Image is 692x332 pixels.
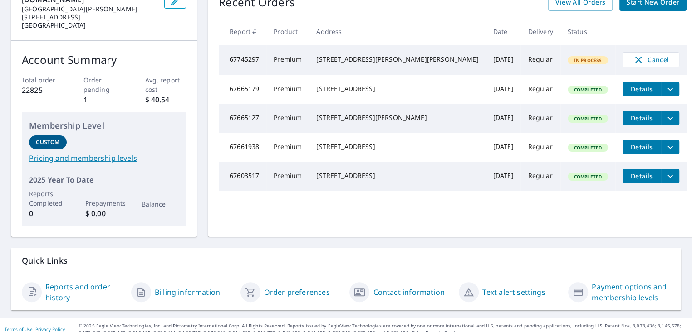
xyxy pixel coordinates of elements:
p: $ 0.00 [85,208,123,219]
span: Details [628,143,655,151]
button: filesDropdownBtn-67661938 [661,140,679,154]
button: Cancel [623,52,679,67]
th: Product [266,18,309,45]
td: [DATE] [486,133,521,162]
td: 67603517 [219,162,266,191]
span: Completed [569,87,607,93]
th: Report # [219,18,266,45]
span: Details [628,114,655,122]
td: 67745297 [219,45,266,75]
span: Details [628,85,655,93]
td: Premium [266,133,309,162]
p: 22825 [22,85,63,96]
td: Premium [266,75,309,104]
button: filesDropdownBtn-67665179 [661,82,679,96]
p: Membership Level [29,120,179,132]
p: Reports Completed [29,189,67,208]
div: [STREET_ADDRESS][PERSON_NAME][PERSON_NAME] [316,55,478,64]
div: [STREET_ADDRESS] [316,84,478,93]
th: Status [560,18,616,45]
a: Billing information [155,287,220,298]
span: Completed [569,173,607,180]
p: $ 40.54 [145,94,186,105]
span: Completed [569,144,607,151]
a: Contact information [373,287,444,298]
button: filesDropdownBtn-67603517 [661,169,679,183]
span: Completed [569,115,607,122]
a: Order preferences [264,287,330,298]
p: Custom [36,138,59,146]
a: Reports and order history [45,281,124,303]
td: Regular [520,45,560,75]
span: In Process [569,57,608,63]
td: Regular [520,104,560,133]
td: [DATE] [486,75,521,104]
p: 2025 Year To Date [29,174,179,185]
p: 1 [83,94,125,105]
td: [DATE] [486,104,521,133]
td: 67665127 [219,104,266,133]
p: | [5,327,65,332]
p: 0 [29,208,67,219]
th: Address [309,18,486,45]
p: [GEOGRAPHIC_DATA][PERSON_NAME][STREET_ADDRESS] [22,5,157,21]
button: filesDropdownBtn-67665127 [661,111,679,125]
span: Details [628,172,655,180]
p: Avg. report cost [145,75,186,94]
p: Total order [22,75,63,85]
button: detailsBtn-67665179 [623,82,661,96]
button: detailsBtn-67665127 [623,111,661,125]
td: Premium [266,162,309,191]
p: Prepayments [85,198,123,208]
p: [GEOGRAPHIC_DATA] [22,21,157,29]
td: 67661938 [219,133,266,162]
td: [DATE] [486,45,521,75]
button: detailsBtn-67661938 [623,140,661,154]
a: Pricing and membership levels [29,153,179,164]
span: Cancel [632,54,670,65]
p: Balance [142,199,179,209]
div: [STREET_ADDRESS] [316,142,478,151]
div: [STREET_ADDRESS] [316,171,478,180]
a: Text alert settings [482,287,545,298]
td: Regular [520,75,560,104]
td: Premium [266,45,309,75]
td: [DATE] [486,162,521,191]
p: Order pending [83,75,125,94]
td: Regular [520,133,560,162]
td: Regular [520,162,560,191]
p: Account Summary [22,52,186,68]
td: 67665179 [219,75,266,104]
p: Quick Links [22,255,670,266]
td: Premium [266,104,309,133]
a: Payment options and membership levels [592,281,670,303]
th: Delivery [520,18,560,45]
th: Date [486,18,521,45]
div: [STREET_ADDRESS][PERSON_NAME] [316,113,478,122]
button: detailsBtn-67603517 [623,169,661,183]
